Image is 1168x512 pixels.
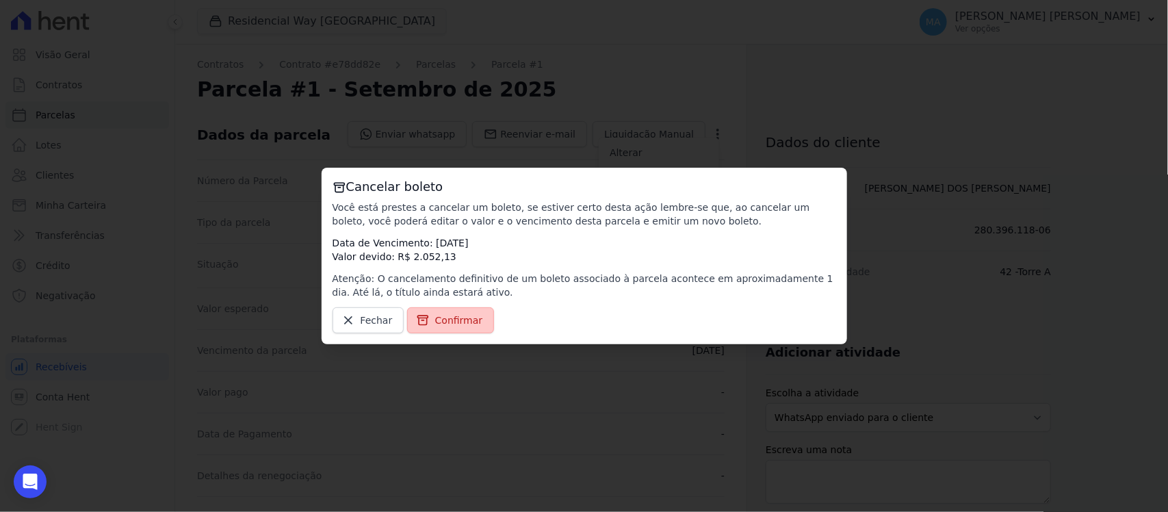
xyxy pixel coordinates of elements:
[333,307,404,333] a: Fechar
[407,307,495,333] a: Confirmar
[361,313,393,327] span: Fechar
[333,201,836,228] p: Você está prestes a cancelar um boleto, se estiver certo desta ação lembre-se que, ao cancelar um...
[333,272,836,299] p: Atenção: O cancelamento definitivo de um boleto associado à parcela acontece em aproximadamente 1...
[333,236,836,264] p: Data de Vencimento: [DATE] Valor devido: R$ 2.052,13
[333,179,836,195] h3: Cancelar boleto
[14,465,47,498] div: Open Intercom Messenger
[435,313,483,327] span: Confirmar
